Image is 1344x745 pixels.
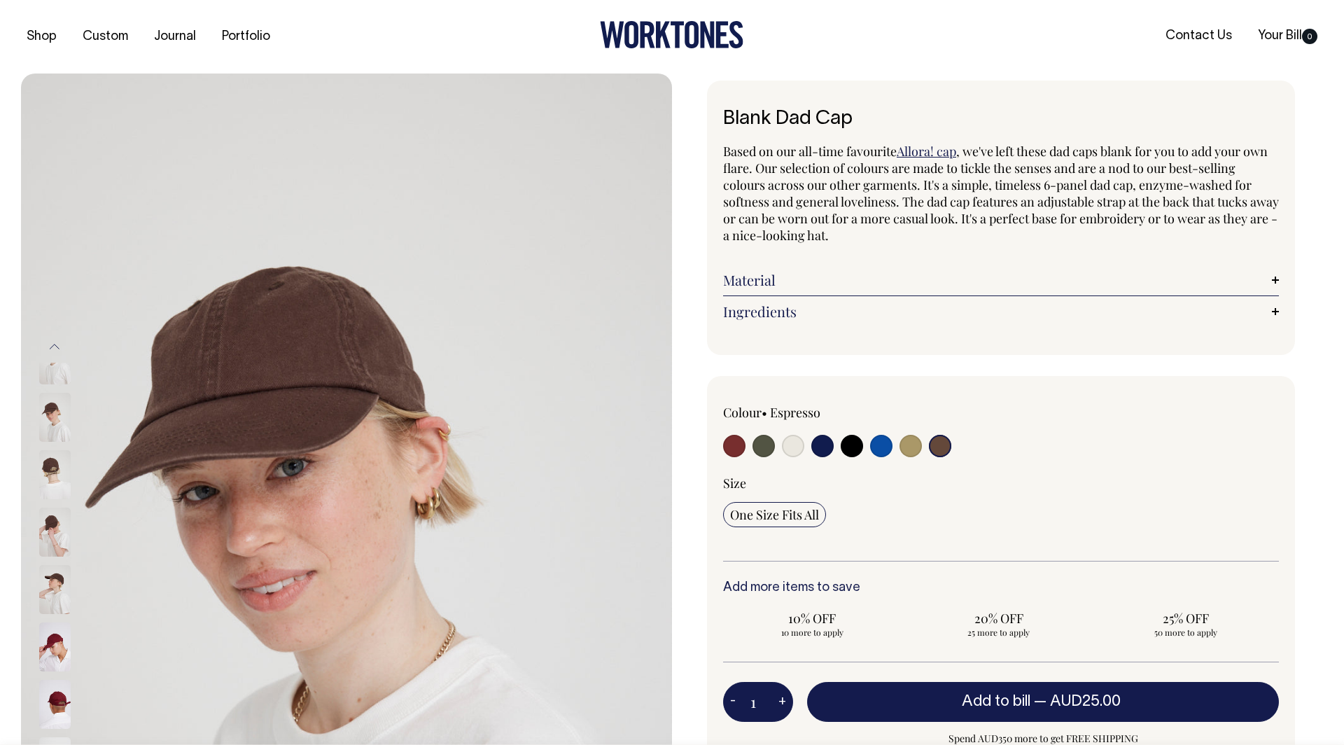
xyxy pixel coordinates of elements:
span: 0 [1302,29,1317,44]
a: Shop [21,25,62,48]
span: 25 more to apply [917,627,1081,638]
img: espresso [39,508,71,557]
h1: Blank Dad Cap [723,109,1279,130]
a: Contact Us [1160,25,1238,48]
a: Allora! cap [897,143,956,160]
img: burgundy [39,622,71,671]
a: Journal [148,25,202,48]
span: — [1034,695,1124,709]
span: 10% OFF [730,610,895,627]
span: • [762,404,767,421]
a: Your Bill0 [1252,25,1323,48]
h6: Add more items to save [723,581,1279,595]
button: + [771,688,793,716]
img: espresso [39,393,71,442]
span: Based on our all-time favourite [723,143,897,160]
span: , we've left these dad caps blank for you to add your own flare. Our selection of colours are mad... [723,143,1279,244]
a: Custom [77,25,134,48]
span: 50 more to apply [1103,627,1268,638]
span: 10 more to apply [730,627,895,638]
a: Portfolio [216,25,276,48]
img: burgundy [39,680,71,729]
button: - [723,688,743,716]
span: Add to bill [962,695,1030,709]
input: 25% OFF 50 more to apply [1096,606,1275,642]
input: 20% OFF 25 more to apply [910,606,1088,642]
label: Espresso [770,404,820,421]
button: Add to bill —AUD25.00 [807,682,1279,721]
div: Size [723,475,1279,492]
a: Material [723,272,1279,288]
span: 20% OFF [917,610,1081,627]
a: Ingredients [723,303,1279,320]
img: espresso [39,565,71,614]
input: 10% OFF 10 more to apply [723,606,902,642]
span: 25% OFF [1103,610,1268,627]
span: One Size Fits All [730,506,819,523]
button: Previous [44,331,65,363]
div: Colour [723,404,946,421]
input: One Size Fits All [723,502,826,527]
span: AUD25.00 [1050,695,1121,709]
img: espresso [39,450,71,499]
